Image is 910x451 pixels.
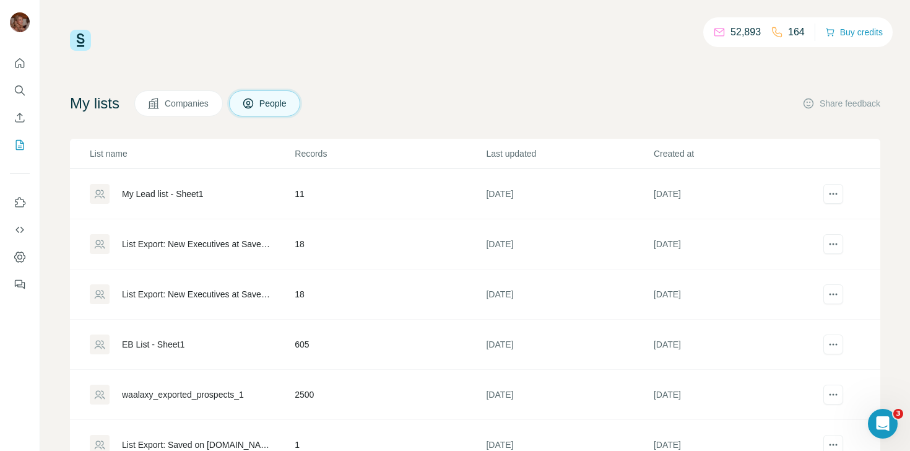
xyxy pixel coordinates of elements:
[294,169,485,219] td: 11
[823,385,843,405] button: actions
[294,320,485,370] td: 605
[485,320,652,370] td: [DATE]
[165,97,210,110] span: Companies
[823,234,843,254] button: actions
[122,188,204,200] div: My Lead list - Sheet1
[70,30,91,51] img: Surfe Logo
[653,169,820,219] td: [DATE]
[485,219,652,269] td: [DATE]
[802,97,880,110] button: Share feedback
[653,269,820,320] td: [DATE]
[10,134,30,156] button: My lists
[122,388,244,401] div: waalaxy_exported_prospects_1
[730,25,761,40] p: 52,893
[122,338,184,351] div: EB List - Sheet1
[868,409,898,439] iframe: Intercom live chat
[893,409,903,419] span: 3
[653,370,820,420] td: [DATE]
[788,25,805,40] p: 164
[825,24,883,41] button: Buy credits
[10,79,30,102] button: Search
[653,320,820,370] td: [DATE]
[10,52,30,74] button: Quick start
[259,97,288,110] span: People
[653,219,820,269] td: [DATE]
[295,147,485,160] p: Records
[294,269,485,320] td: 18
[485,169,652,219] td: [DATE]
[485,269,652,320] td: [DATE]
[10,12,30,32] img: Avatar
[122,288,274,300] div: List Export: New Executives at Saved Accounts - [DATE] 12:47
[486,147,652,160] p: Last updated
[654,147,820,160] p: Created at
[10,246,30,268] button: Dashboard
[10,107,30,129] button: Enrich CSV
[122,238,274,250] div: List Export: New Executives at Saved Accounts - [DATE] 13:34
[294,370,485,420] td: 2500
[823,335,843,354] button: actions
[70,94,119,113] h4: My lists
[90,147,293,160] p: List name
[10,273,30,296] button: Feedback
[122,439,274,451] div: List Export: Saved on [DOMAIN_NAME] - [DATE] 09:25
[294,219,485,269] td: 18
[823,184,843,204] button: actions
[10,219,30,241] button: Use Surfe API
[485,370,652,420] td: [DATE]
[10,191,30,214] button: Use Surfe on LinkedIn
[823,284,843,304] button: actions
